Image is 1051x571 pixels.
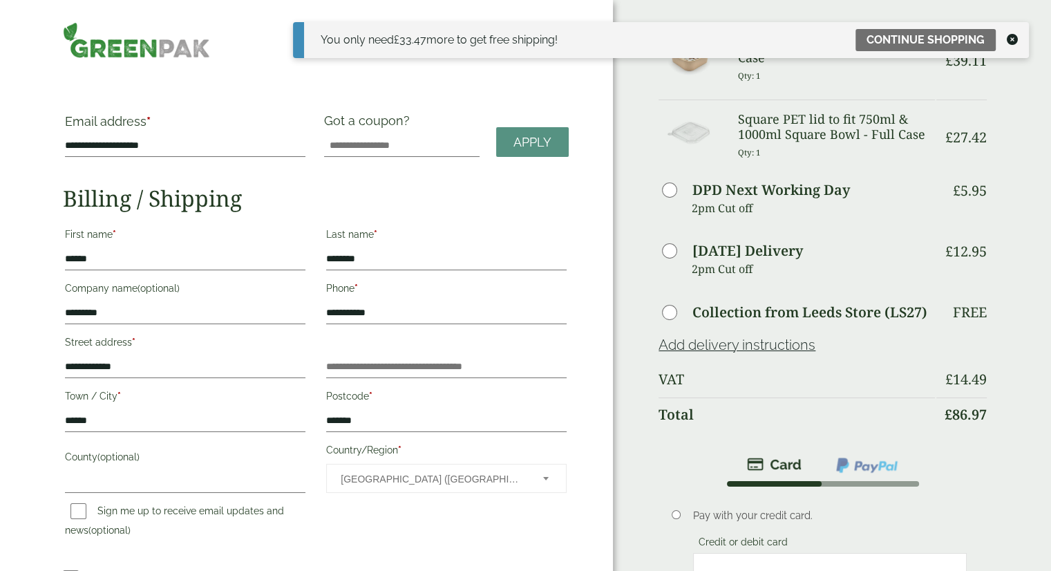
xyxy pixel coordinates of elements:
[97,451,140,462] span: (optional)
[324,113,415,135] label: Got a coupon?
[117,391,121,402] abbr: required
[659,363,935,396] th: VAT
[65,279,305,302] label: Company name
[953,304,987,321] p: Free
[692,183,850,197] label: DPD Next Working Day
[953,181,987,200] bdi: 5.95
[945,405,987,424] bdi: 86.97
[697,557,963,570] iframe: Secure card payment input frame
[692,198,935,218] p: 2pm Cut off
[113,229,116,240] abbr: required
[945,370,953,389] span: £
[398,444,401,456] abbr: required
[321,32,558,48] div: You only need more to get free shipping!
[326,225,567,248] label: Last name
[953,181,960,200] span: £
[88,525,131,536] span: (optional)
[692,306,927,319] label: Collection from Leeds Store (LS27)
[738,112,935,142] h3: Square PET lid to fit 750ml & 1000ml Square Bowl - Full Case
[747,456,802,473] img: stripe.png
[513,135,551,150] span: Apply
[394,33,399,46] span: £
[326,464,567,493] span: Country/Region
[692,244,803,258] label: [DATE] Delivery
[496,127,569,157] a: Apply
[738,147,761,158] small: Qty: 1
[65,505,284,540] label: Sign me up to receive email updates and news
[945,128,987,147] bdi: 27.42
[659,397,935,431] th: Total
[659,337,815,353] a: Add delivery instructions
[326,440,567,464] label: Country/Region
[65,225,305,248] label: First name
[65,333,305,356] label: Street address
[326,386,567,410] label: Postcode
[326,279,567,302] label: Phone
[146,114,151,129] abbr: required
[65,386,305,410] label: Town / City
[693,508,967,523] p: Pay with your credit card.
[132,337,135,348] abbr: required
[738,71,761,81] small: Qty: 1
[369,391,372,402] abbr: required
[138,283,180,294] span: (optional)
[945,242,987,261] bdi: 12.95
[63,22,209,58] img: GreenPak Supplies
[855,29,996,51] a: Continue shopping
[70,503,86,519] input: Sign me up to receive email updates and news(optional)
[65,115,305,135] label: Email address
[63,185,569,212] h2: Billing / Shipping
[835,456,899,474] img: ppcp-gateway.png
[945,405,952,424] span: £
[945,370,987,389] bdi: 14.49
[341,465,524,494] span: United Kingdom (UK)
[945,128,953,147] span: £
[945,242,953,261] span: £
[374,229,377,240] abbr: required
[693,536,793,552] label: Credit or debit card
[354,283,358,294] abbr: required
[394,33,426,46] span: 33.47
[692,259,935,279] p: 2pm Cut off
[65,447,305,471] label: County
